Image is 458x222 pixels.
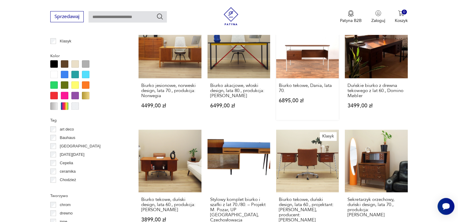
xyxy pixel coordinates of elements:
[60,160,73,166] p: Cepelia
[60,177,76,183] p: Chodzież
[50,53,124,59] p: Kolor
[156,13,164,20] button: Szukaj
[207,16,270,120] a: Biurko akacjowe, włoski design, lata 80., produkcja: WłochyBiurko akacjowe, włoski design, lata 8...
[60,143,101,150] p: [GEOGRAPHIC_DATA]
[60,185,75,192] p: Ćmielów
[210,103,267,108] p: 6499,00 zł
[60,38,71,45] p: Klasyk
[340,10,362,23] a: Ikona medaluPatyna B2B
[60,168,76,175] p: ceramika
[141,197,198,212] h3: Biurko tekowe, duński design, lata 60., produkcja: [PERSON_NAME]
[340,18,362,23] p: Patyna B2B
[371,18,385,23] p: Zaloguj
[398,10,404,16] img: Ikona koszyka
[279,98,336,103] p: 6895,00 zł
[371,10,385,23] button: Zaloguj
[438,198,454,215] iframe: Smartsupp widget button
[395,10,408,23] button: 0Koszyk
[347,197,405,217] h3: Sekretarzyk orzechowy, duński design, lata 70., produkcja: [PERSON_NAME]
[50,15,84,19] a: Sprzedawaj
[139,16,201,120] a: Biurko jesionowe, norweski design, lata 70., produkcja: NorwegiaBiurko jesionowe, norweski design...
[279,83,336,93] h3: Biurko tekowe, Dania, lata 70.
[60,151,85,158] p: [DATE][DATE]
[402,10,407,15] div: 0
[50,193,124,199] p: Tworzywo
[60,134,75,141] p: Bauhaus
[276,16,339,120] a: Biurko tekowe, Dania, lata 70.Biurko tekowe, Dania, lata 70.6895,00 zł
[347,103,405,108] p: 3499,00 zł
[345,16,407,120] a: Duńskie biurko z drewna tekowego z lat 60., Domino MøblerDuńskie biurko z drewna tekowego z lat 6...
[60,202,71,208] p: chrom
[395,18,408,23] p: Koszyk
[50,11,84,22] button: Sprzedawaj
[60,210,73,217] p: drewno
[222,7,240,25] img: Patyna - sklep z meblami i dekoracjami vintage
[340,10,362,23] button: Patyna B2B
[348,10,354,17] img: Ikona medalu
[347,83,405,98] h3: Duńskie biurko z drewna tekowego z lat 60., Domino Møbler
[375,10,381,16] img: Ikonka użytkownika
[210,83,267,98] h3: Biurko akacjowe, włoski design, lata 80., produkcja: [PERSON_NAME]
[141,83,198,98] h3: Biurko jesionowe, norweski design, lata 70., produkcja: Norwegia
[50,117,124,124] p: Tag
[141,103,198,108] p: 4499,00 zł
[60,126,74,133] p: art deco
